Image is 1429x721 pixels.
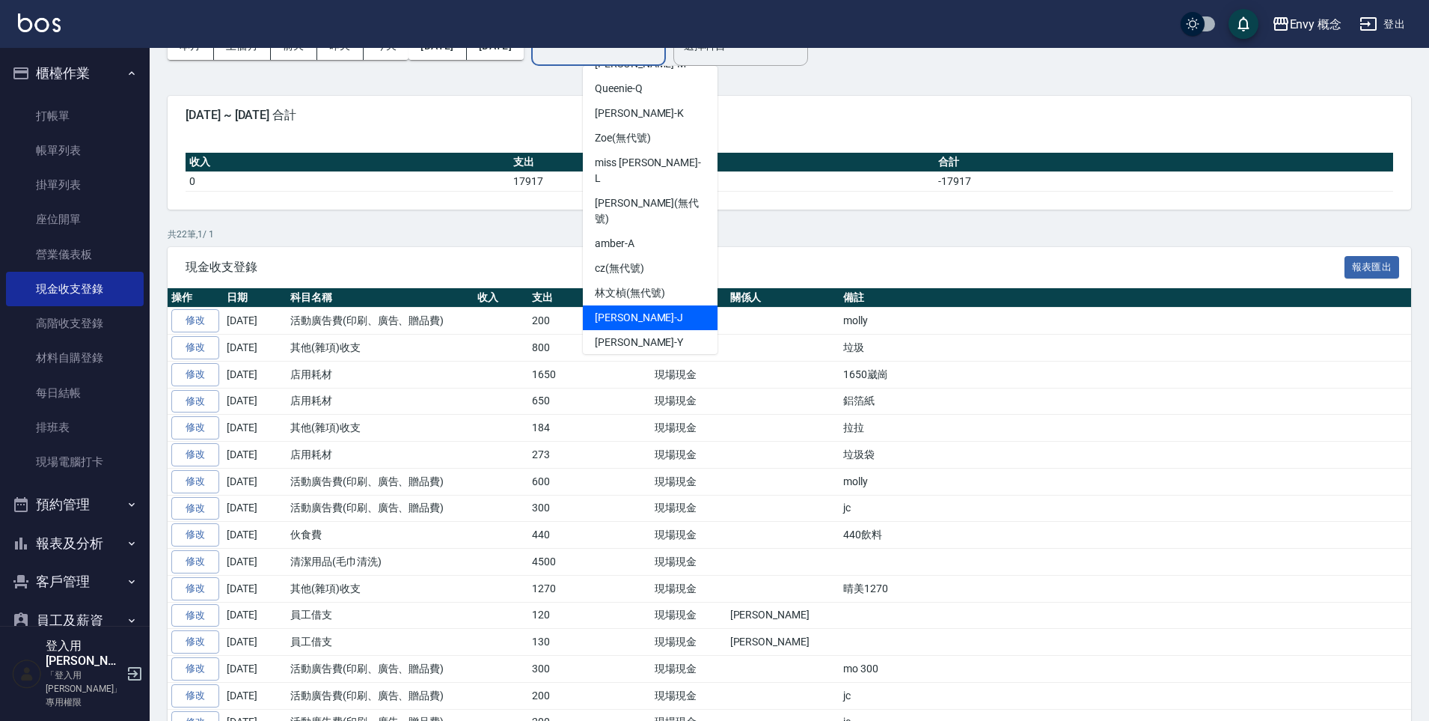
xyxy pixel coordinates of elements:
[287,288,474,308] th: 科目名稱
[6,341,144,375] a: 材料自購登錄
[171,443,219,466] a: 修改
[223,656,287,683] td: [DATE]
[1228,9,1258,39] button: save
[726,288,839,308] th: 關係人
[287,442,474,469] td: 店用耗材
[287,495,474,522] td: 活動廣告費(印刷、廣告、贈品費)
[528,442,586,469] td: 273
[287,388,474,415] td: 店用耗材
[46,639,122,669] h5: 登入用[PERSON_NAME]
[287,308,474,335] td: 活動廣告費(印刷、廣告、贈品費)
[595,195,706,227] span: [PERSON_NAME] (無代號)
[287,682,474,709] td: 活動廣告費(印刷、廣告、贈品費)
[528,288,586,308] th: 支出
[223,575,287,602] td: [DATE]
[839,522,1411,549] td: 440飲料
[1353,10,1411,38] button: 登出
[6,306,144,341] a: 高階收支登錄
[171,497,219,520] a: 修改
[223,415,287,442] td: [DATE]
[6,168,144,202] a: 掛單列表
[839,468,1411,495] td: molly
[528,682,586,709] td: 200
[595,310,683,326] span: [PERSON_NAME] -J
[287,335,474,362] td: 其他(雜項)收支
[6,485,144,524] button: 預約管理
[6,202,144,237] a: 座位開單
[223,288,287,308] th: 日期
[839,495,1411,522] td: jc
[839,335,1411,362] td: 垃圾
[528,522,586,549] td: 440
[839,361,1411,388] td: 1650崴崗
[171,390,219,413] a: 修改
[223,468,287,495] td: [DATE]
[595,130,651,146] span: Zoe (無代號)
[528,388,586,415] td: 650
[287,361,474,388] td: 店用耗材
[839,288,1411,308] th: 備註
[934,153,1393,172] th: 合計
[528,602,586,629] td: 120
[186,108,1393,123] span: [DATE] ~ [DATE] 合計
[1344,259,1400,273] a: 報表匯出
[18,13,61,32] img: Logo
[1266,9,1348,40] button: Envy 概念
[726,602,839,629] td: [PERSON_NAME]
[6,410,144,445] a: 排班表
[528,361,586,388] td: 1650
[528,575,586,602] td: 1270
[223,629,287,656] td: [DATE]
[12,659,42,689] img: Person
[6,54,144,93] button: 櫃檯作業
[6,272,144,306] a: 現金收支登錄
[223,682,287,709] td: [DATE]
[528,468,586,495] td: 600
[528,495,586,522] td: 300
[223,308,287,335] td: [DATE]
[223,522,287,549] td: [DATE]
[287,629,474,656] td: 員工借支
[287,549,474,576] td: 清潔用品(毛巾清洗)
[6,524,144,563] button: 報表及分析
[651,415,726,442] td: 現場現金
[223,361,287,388] td: [DATE]
[287,575,474,602] td: 其他(雜項)收支
[287,656,474,683] td: 活動廣告費(印刷、廣告、贈品費)
[171,363,219,386] a: 修改
[223,388,287,415] td: [DATE]
[595,81,643,97] span: Queenie -Q
[168,228,1411,241] p: 共 22 筆, 1 / 1
[168,288,223,308] th: 操作
[6,601,144,640] button: 員工及薪資
[6,445,144,479] a: 現場電腦打卡
[839,682,1411,709] td: jc
[46,669,122,709] p: 「登入用[PERSON_NAME]」專用權限
[651,388,726,415] td: 現場現金
[839,442,1411,469] td: 垃圾袋
[651,522,726,549] td: 現場現金
[171,577,219,600] a: 修改
[1344,256,1400,279] button: 報表匯出
[651,629,726,656] td: 現場現金
[1290,15,1342,34] div: Envy 概念
[171,657,219,681] a: 修改
[186,171,510,191] td: 0
[6,376,144,410] a: 每日結帳
[287,522,474,549] td: 伙食費
[934,171,1393,191] td: -17917
[510,153,934,172] th: 支出
[6,99,144,133] a: 打帳單
[651,361,726,388] td: 現場現金
[528,308,586,335] td: 200
[595,261,644,276] span: cz (無代號)
[839,308,1411,335] td: molly
[287,468,474,495] td: 活動廣告費(印刷、廣告、贈品費)
[595,335,683,350] span: [PERSON_NAME] -Y
[171,550,219,574] a: 修改
[171,523,219,547] a: 修改
[528,656,586,683] td: 300
[223,442,287,469] td: [DATE]
[223,549,287,576] td: [DATE]
[651,549,726,576] td: 現場現金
